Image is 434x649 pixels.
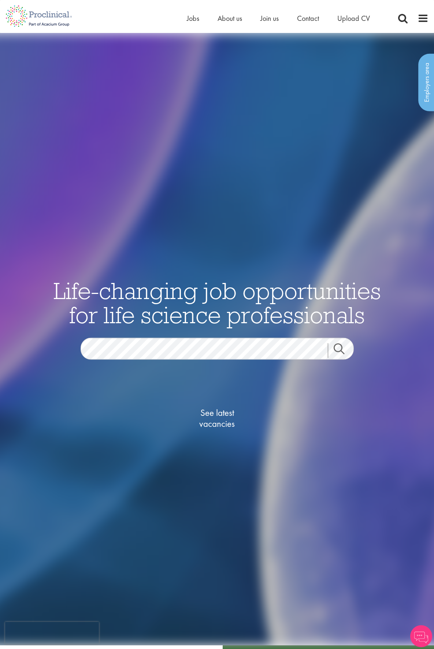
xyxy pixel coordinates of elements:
span: See latest vacancies [181,407,254,429]
a: Join us [260,14,279,23]
a: Upload CV [337,14,370,23]
a: Contact [297,14,319,23]
a: Jobs [187,14,199,23]
a: About us [218,14,242,23]
a: See latestvacancies [181,378,254,459]
a: Job search submit button [328,343,359,358]
iframe: reCAPTCHA [5,622,99,644]
img: Chatbot [410,625,432,647]
span: Life-changing job opportunities for life science professionals [53,276,381,329]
